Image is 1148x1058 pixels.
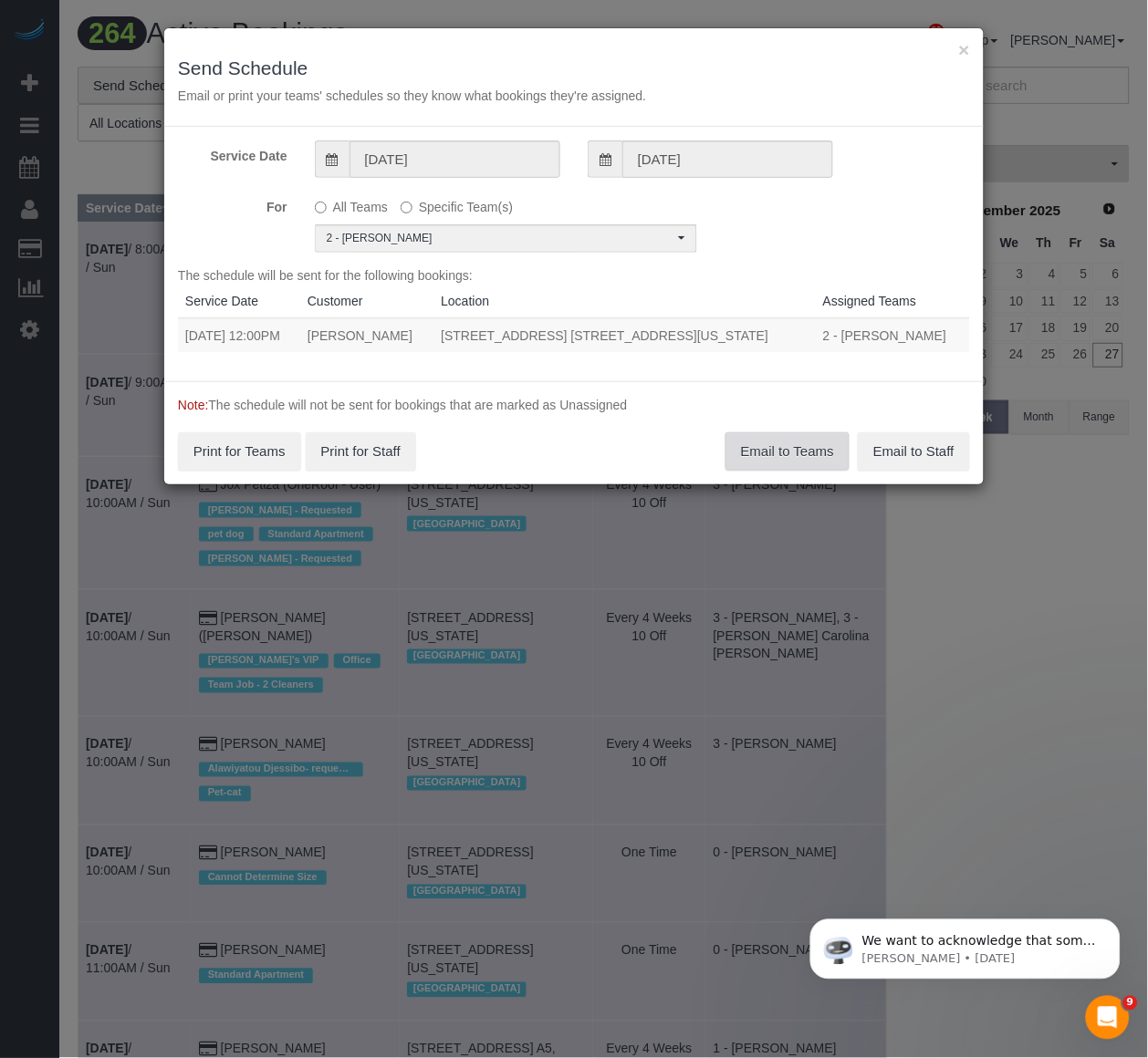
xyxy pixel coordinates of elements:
[1123,996,1138,1011] span: 9
[959,40,970,59] button: ×
[164,192,301,216] label: For
[300,285,433,318] th: Customer
[178,396,970,414] p: The schedule will not be sent for bookings that are marked as Unassigned
[178,285,300,318] th: Service Date
[816,318,970,352] td: 2 - [PERSON_NAME]
[783,881,1148,1009] iframe: Intercom notifications message
[315,224,697,253] ol: Choose Team(s)
[1086,996,1130,1040] iframe: Intercom live chat
[164,140,301,165] label: Service Date
[178,318,300,352] td: [DATE] 12:00PM
[315,192,388,216] label: All Teams
[816,285,970,318] th: Assigned Teams
[350,140,560,178] input: From
[178,57,970,78] h3: Send Schedule
[315,224,697,253] button: 2 - [PERSON_NAME]
[178,398,208,412] span: Note:
[327,231,673,246] span: 2 - [PERSON_NAME]
[306,432,416,471] button: Print for Staff
[858,432,970,471] button: Email to Staff
[315,202,327,213] input: All Teams
[79,70,315,87] p: Message from Ellie, sent 1d ago
[79,53,314,303] span: We want to acknowledge that some users may be experiencing lag or slower performance in our softw...
[401,192,513,216] label: Specific Team(s)
[433,318,816,352] td: [STREET_ADDRESS] [STREET_ADDRESS][US_STATE]
[401,202,412,213] input: Specific Team(s)
[622,140,833,178] input: To
[300,318,433,352] td: [PERSON_NAME]
[178,266,970,368] div: The schedule will be sent for the following bookings:
[178,87,970,105] p: Email or print your teams' schedules so they know what bookings they're assigned.
[433,285,816,318] th: Location
[178,432,301,471] button: Print for Teams
[725,432,850,471] button: Email to Teams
